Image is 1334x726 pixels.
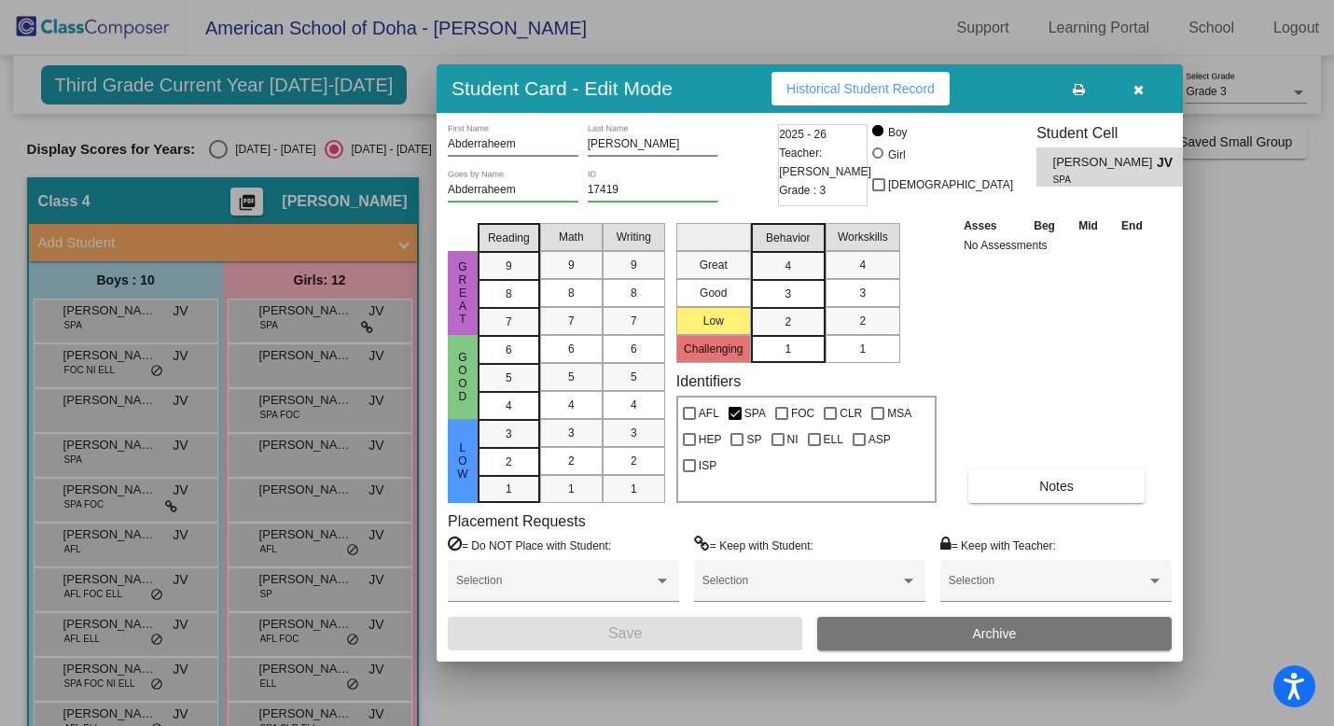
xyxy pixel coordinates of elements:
[959,236,1155,255] td: No Assessments
[779,125,827,144] span: 2025 - 26
[448,617,802,650] button: Save
[840,402,862,425] span: CLR
[859,285,866,301] span: 3
[506,398,512,414] span: 4
[631,369,637,385] span: 5
[791,402,814,425] span: FOC
[568,453,575,469] span: 2
[699,402,719,425] span: AFL
[568,369,575,385] span: 5
[506,426,512,442] span: 3
[785,258,791,274] span: 4
[959,216,1021,236] th: Asses
[699,454,716,477] span: ISP
[588,184,718,197] input: Enter ID
[676,372,741,390] label: Identifiers
[568,313,575,329] span: 7
[506,370,512,386] span: 5
[787,428,799,451] span: NI
[631,285,637,301] span: 8
[631,397,637,413] span: 4
[940,536,1056,554] label: = Keep with Teacher:
[506,314,512,330] span: 7
[887,147,906,163] div: Girl
[1039,479,1074,494] span: Notes
[785,286,791,302] span: 3
[744,402,766,425] span: SPA
[568,341,575,357] span: 6
[1067,216,1109,236] th: Mid
[454,260,471,326] span: Great
[868,428,891,451] span: ASP
[454,351,471,403] span: Good
[746,428,761,451] span: SP
[631,341,637,357] span: 6
[454,441,471,481] span: Low
[506,258,512,274] span: 9
[817,617,1172,650] button: Archive
[608,625,642,641] span: Save
[1109,216,1154,236] th: End
[859,341,866,357] span: 1
[973,626,1017,641] span: Archive
[1053,153,1157,173] span: [PERSON_NAME]
[506,481,512,497] span: 1
[631,313,637,329] span: 7
[887,402,911,425] span: MSA
[786,81,935,96] span: Historical Student Record
[859,257,866,273] span: 4
[631,453,637,469] span: 2
[824,428,843,451] span: ELL
[568,285,575,301] span: 8
[448,184,578,197] input: goes by name
[1157,153,1183,173] span: JV
[448,536,611,554] label: = Do NOT Place with Student:
[1021,216,1066,236] th: Beg
[568,481,575,497] span: 1
[488,230,530,246] span: Reading
[631,257,637,273] span: 9
[888,174,1013,196] span: [DEMOGRAPHIC_DATA]
[631,481,637,497] span: 1
[617,229,651,245] span: Writing
[968,469,1145,503] button: Notes
[448,512,586,530] label: Placement Requests
[785,314,791,330] span: 2
[785,341,791,357] span: 1
[568,397,575,413] span: 4
[1036,124,1199,142] h3: Student Cell
[887,124,908,141] div: Boy
[506,342,512,358] span: 6
[779,181,826,200] span: Grade : 3
[838,229,888,245] span: Workskills
[771,72,950,105] button: Historical Student Record
[559,229,584,245] span: Math
[568,257,575,273] span: 9
[766,230,810,246] span: Behavior
[506,454,512,470] span: 2
[631,425,637,441] span: 3
[779,144,871,181] span: Teacher: [PERSON_NAME]
[699,428,722,451] span: HEP
[506,286,512,302] span: 8
[568,425,575,441] span: 3
[694,536,813,554] label: = Keep with Student:
[859,313,866,329] span: 2
[452,77,673,100] h3: Student Card - Edit Mode
[1053,173,1144,187] span: SPA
